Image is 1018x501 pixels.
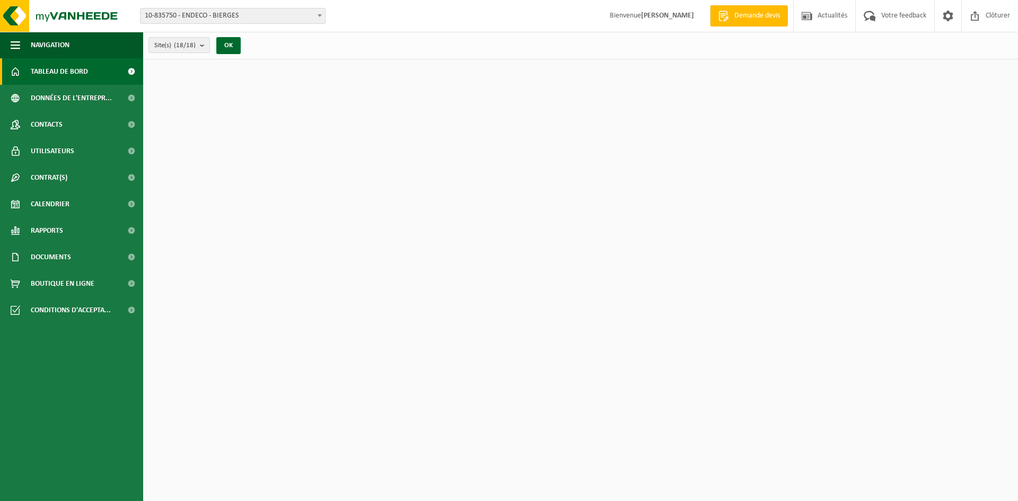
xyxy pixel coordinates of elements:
[174,42,196,49] count: (18/18)
[141,8,325,23] span: 10-835750 - ENDECO - BIERGES
[641,12,694,20] strong: [PERSON_NAME]
[31,191,69,217] span: Calendrier
[31,244,71,270] span: Documents
[148,37,210,53] button: Site(s)(18/18)
[31,85,112,111] span: Données de l'entrepr...
[216,37,241,54] button: OK
[31,138,74,164] span: Utilisateurs
[710,5,788,27] a: Demande devis
[31,111,63,138] span: Contacts
[31,164,67,191] span: Contrat(s)
[31,270,94,297] span: Boutique en ligne
[31,32,69,58] span: Navigation
[732,11,783,21] span: Demande devis
[31,217,63,244] span: Rapports
[140,8,326,24] span: 10-835750 - ENDECO - BIERGES
[31,297,111,323] span: Conditions d'accepta...
[154,38,196,54] span: Site(s)
[31,58,88,85] span: Tableau de bord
